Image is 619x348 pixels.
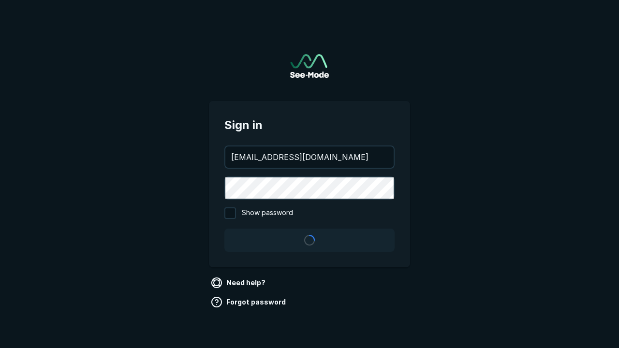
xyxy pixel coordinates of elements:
span: Show password [242,207,293,219]
a: Go to sign in [290,54,329,78]
a: Forgot password [209,294,290,310]
input: your@email.com [225,146,394,168]
span: Sign in [224,116,395,134]
a: Need help? [209,275,269,290]
img: See-Mode Logo [290,54,329,78]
